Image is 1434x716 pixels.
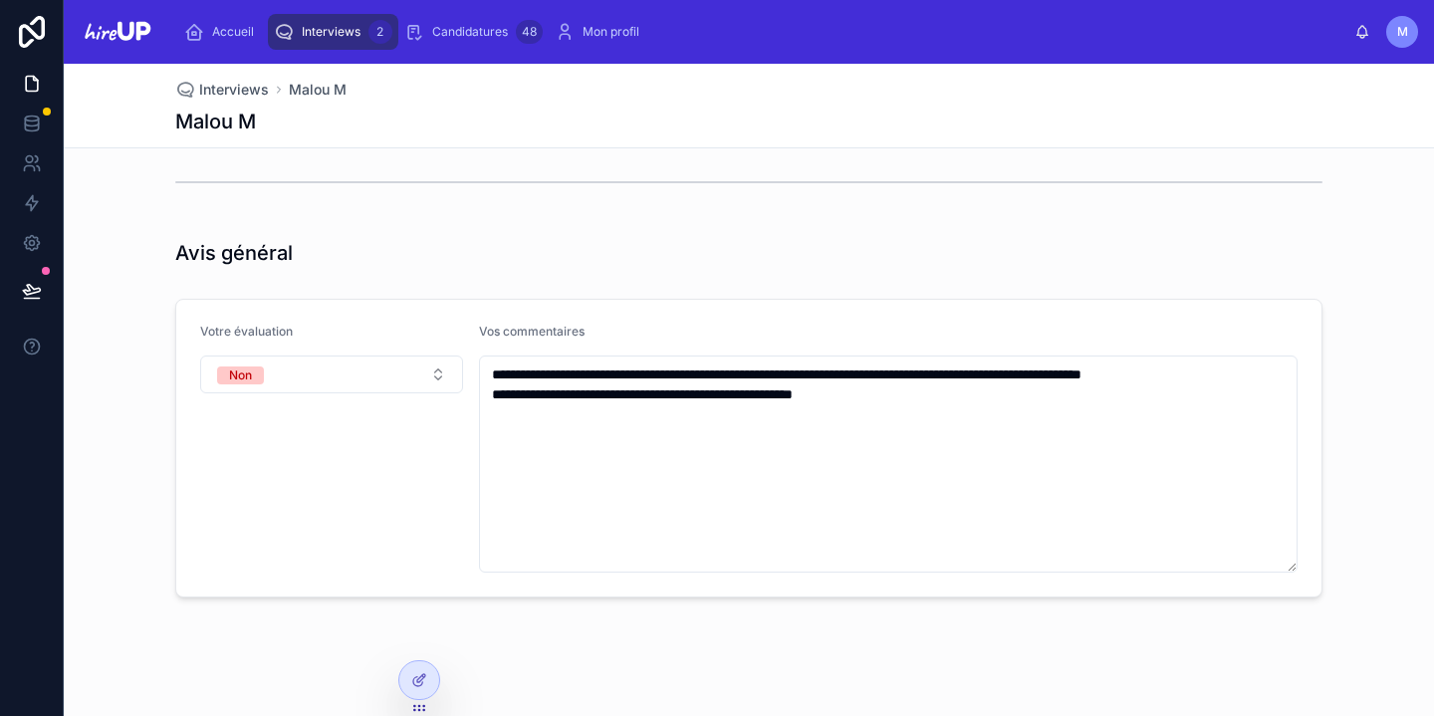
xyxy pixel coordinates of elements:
[368,20,392,44] div: 2
[268,14,398,50] a: Interviews2
[1397,24,1408,40] span: M
[302,24,360,40] span: Interviews
[516,20,543,44] div: 48
[398,14,549,50] a: Candidatures48
[583,24,639,40] span: Mon profil
[229,366,252,384] div: Non
[175,108,256,135] h1: Malou M
[212,24,254,40] span: Accueil
[199,80,269,100] span: Interviews
[200,356,463,393] button: Select Button
[170,10,1354,54] div: scrollable content
[200,324,293,339] span: Votre évaluation
[80,16,154,48] img: App logo
[289,80,347,100] a: Malou M
[549,14,653,50] a: Mon profil
[479,324,585,339] span: Vos commentaires
[432,24,508,40] span: Candidatures
[175,239,293,267] h1: Avis général
[178,14,268,50] a: Accueil
[175,80,269,100] a: Interviews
